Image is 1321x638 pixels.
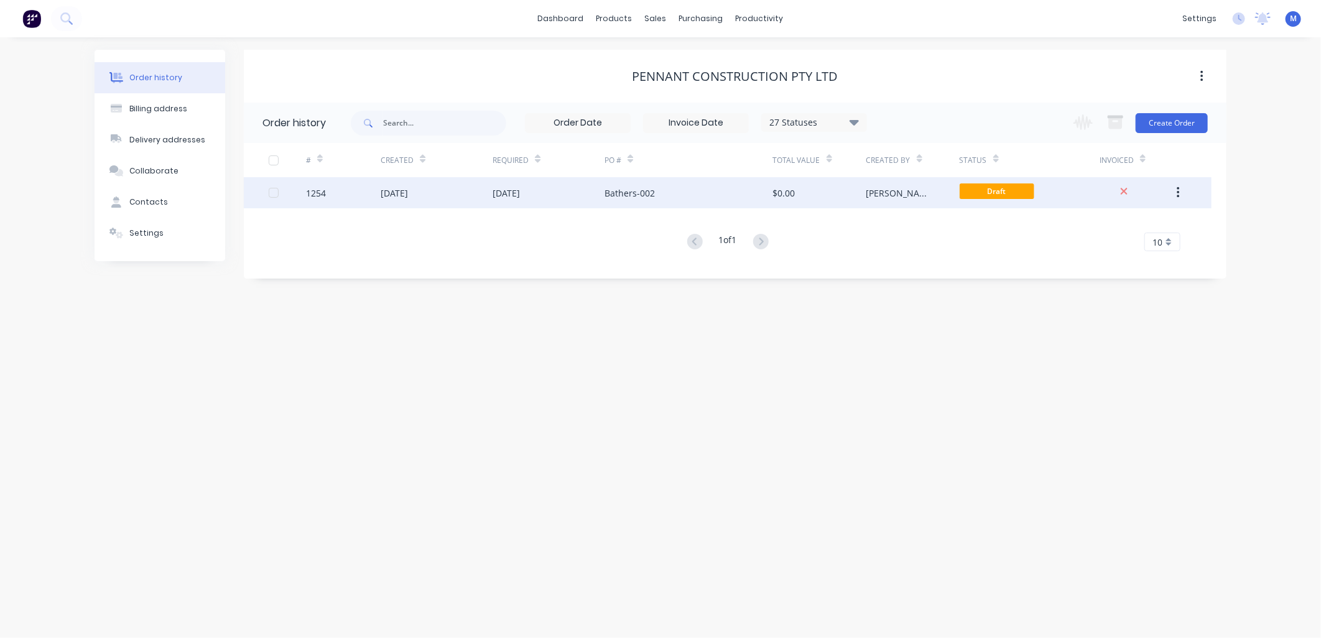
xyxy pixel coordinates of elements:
[1176,9,1223,28] div: settings
[960,155,987,166] div: Status
[22,9,41,28] img: Factory
[129,196,168,208] div: Contacts
[95,187,225,218] button: Contacts
[95,218,225,249] button: Settings
[306,143,381,177] div: #
[762,116,866,129] div: 27 Statuses
[673,9,730,28] div: purchasing
[960,143,1100,177] div: Status
[866,155,911,166] div: Created By
[95,155,225,187] button: Collaborate
[129,72,182,83] div: Order history
[633,69,838,84] div: Pennant Construction PTY LTD
[639,9,673,28] div: sales
[730,9,790,28] div: productivity
[129,134,205,146] div: Delivery addresses
[493,143,605,177] div: Required
[1290,13,1297,24] span: M
[773,187,795,200] div: $0.00
[644,114,748,132] input: Invoice Date
[1136,113,1208,133] button: Create Order
[306,155,311,166] div: #
[383,111,506,136] input: Search...
[605,187,655,200] div: Bathers-002
[866,187,935,200] div: [PERSON_NAME]
[960,183,1034,199] span: Draft
[1100,155,1134,166] div: Invoiced
[129,165,178,177] div: Collaborate
[262,116,326,131] div: Order history
[95,124,225,155] button: Delivery addresses
[1152,236,1162,249] span: 10
[95,62,225,93] button: Order history
[493,155,529,166] div: Required
[306,187,326,200] div: 1254
[381,155,414,166] div: Created
[773,155,820,166] div: Total Value
[95,93,225,124] button: Billing address
[526,114,630,132] input: Order Date
[129,228,164,239] div: Settings
[381,187,408,200] div: [DATE]
[719,233,737,251] div: 1 of 1
[532,9,590,28] a: dashboard
[773,143,866,177] div: Total Value
[605,143,772,177] div: PO #
[866,143,960,177] div: Created By
[381,143,493,177] div: Created
[1100,143,1174,177] div: Invoiced
[605,155,621,166] div: PO #
[493,187,520,200] div: [DATE]
[129,103,187,114] div: Billing address
[590,9,639,28] div: products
